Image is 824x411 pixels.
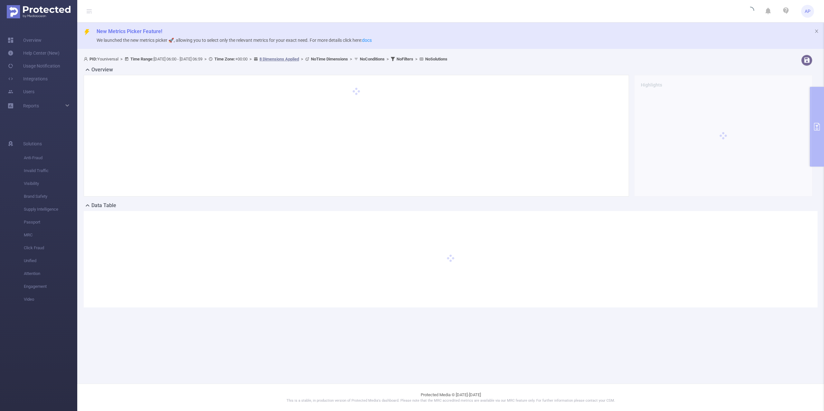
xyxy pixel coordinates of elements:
i: icon: close [814,29,819,33]
button: icon: close [814,28,819,35]
b: No Time Dimensions [311,57,348,61]
span: > [248,57,254,61]
img: Protected Media [7,5,70,18]
span: Invalid Traffic [24,164,77,177]
span: > [385,57,391,61]
span: Unified [24,254,77,267]
span: Solutions [23,137,42,150]
span: We launched the new metrics picker 🚀, allowing you to select only the relevant metrics for your e... [97,38,372,43]
a: Help Center (New) [8,47,60,59]
b: Time Zone: [214,57,235,61]
i: icon: user [84,57,89,61]
span: > [118,57,125,61]
span: > [413,57,419,61]
span: AP [805,5,810,18]
p: This is a stable, in production version of Protected Media's dashboard. Please note that the MRC ... [93,398,808,404]
h2: Data Table [91,202,116,209]
span: New Metrics Picker Feature! [97,28,162,34]
span: Visibility [24,177,77,190]
u: 8 Dimensions Applied [259,57,299,61]
b: Time Range: [130,57,154,61]
a: docs [362,38,372,43]
span: > [202,57,209,61]
a: Overview [8,34,42,47]
a: Reports [23,99,39,112]
i: icon: loading [746,7,754,16]
span: Video [24,293,77,306]
span: Passport [24,216,77,229]
a: Integrations [8,72,48,85]
h2: Overview [91,66,113,74]
span: Attention [24,267,77,280]
i: icon: thunderbolt [84,29,90,35]
span: Click Fraud [24,242,77,254]
a: Usage Notification [8,59,60,72]
span: Engagement [24,280,77,293]
span: Anti-Fraud [24,151,77,164]
b: No Filters [397,57,413,61]
span: Supply Intelligence [24,203,77,216]
span: MRC [24,229,77,242]
b: No Solutions [425,57,447,61]
span: Brand Safety [24,190,77,203]
span: Reports [23,103,39,108]
footer: Protected Media © [DATE]-[DATE] [77,384,824,411]
span: > [348,57,354,61]
b: No Conditions [360,57,385,61]
span: > [299,57,305,61]
span: Youniversal [DATE] 06:00 - [DATE] 06:59 +00:00 [84,57,447,61]
a: Users [8,85,34,98]
b: PID: [89,57,97,61]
